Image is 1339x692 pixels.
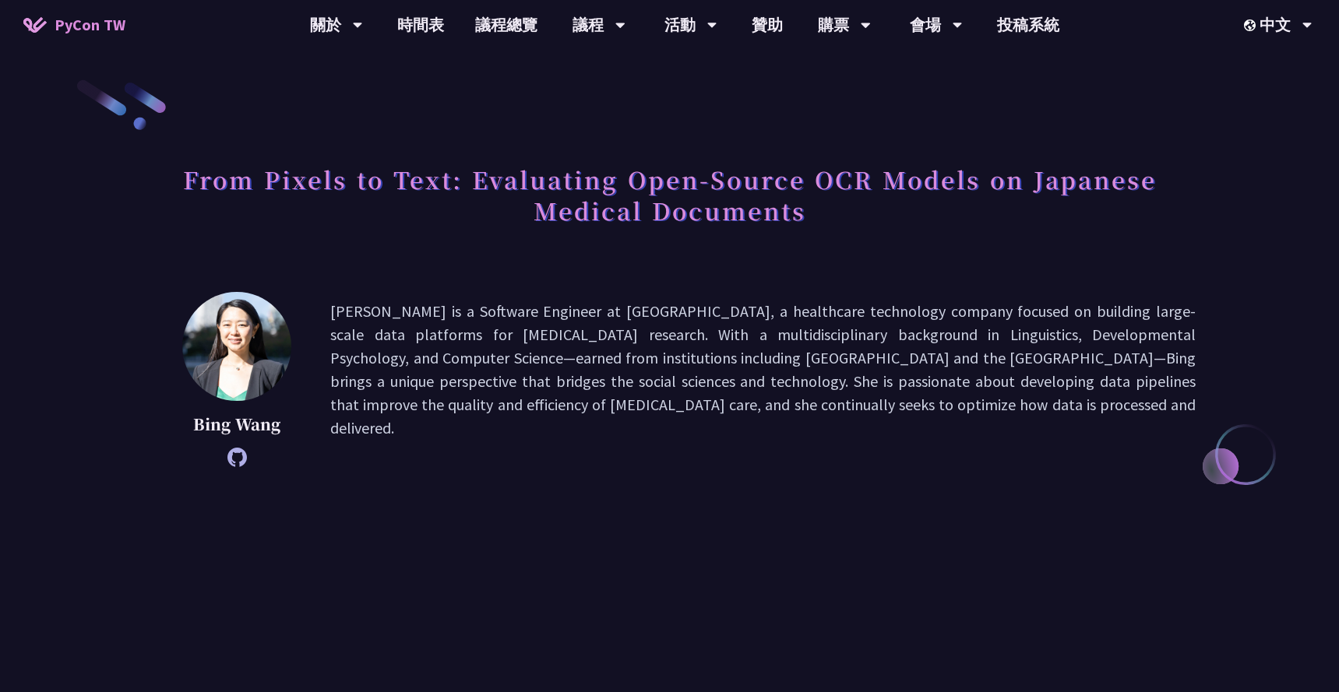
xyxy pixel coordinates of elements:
a: PyCon TW [8,5,141,44]
p: Bing Wang [182,413,291,436]
span: PyCon TW [55,13,125,37]
img: Bing Wang [182,292,291,401]
h1: From Pixels to Text: Evaluating Open-Source OCR Models on Japanese Medical Documents [143,156,1196,234]
img: Home icon of PyCon TW 2025 [23,17,47,33]
p: [PERSON_NAME] is a Software Engineer at [GEOGRAPHIC_DATA], a healthcare technology company focuse... [330,300,1196,459]
img: Locale Icon [1244,19,1260,31]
